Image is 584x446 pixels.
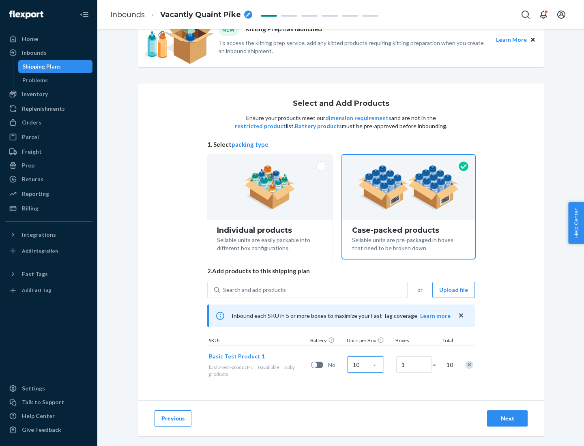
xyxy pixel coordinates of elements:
[104,3,259,27] ol: breadcrumbs
[5,173,92,186] a: Returns
[22,161,34,169] div: Prep
[394,337,434,345] div: Boxes
[5,423,92,436] button: Give Feedback
[465,361,473,369] div: Remove Item
[5,244,92,257] a: Add Integration
[496,35,527,44] button: Learn More
[358,165,459,210] img: case-pack.59cecea509d18c883b923b81aeac6d0b.png
[22,105,65,113] div: Replenishments
[535,6,552,23] button: Open notifications
[22,270,48,278] div: Fast Tags
[5,187,92,200] a: Reporting
[155,410,191,427] button: Previous
[457,311,465,320] button: close
[445,361,453,369] span: 10
[18,60,93,73] a: Shipping Plans
[5,202,92,215] a: Billing
[217,234,323,252] div: Sellable units are easily packable into different box configurations.
[295,122,342,130] button: Battery products
[22,247,58,254] div: Add Integration
[5,268,92,281] button: Fast Tags
[5,145,92,158] a: Freight
[22,287,51,294] div: Add Fast Tag
[22,398,64,406] div: Talk to Support
[110,10,145,19] a: Inbounds
[22,62,61,71] div: Shipping Plans
[345,337,394,345] div: Units per Box
[5,284,92,297] a: Add Fast Tag
[18,74,93,87] a: Problems
[417,286,423,294] span: or
[494,414,521,422] div: Next
[293,100,389,108] h1: Select and Add Products
[568,202,584,244] button: Help Center
[22,175,43,183] div: Returns
[433,361,441,369] span: =
[22,76,48,84] div: Problems
[22,384,45,392] div: Settings
[9,11,43,19] img: Flexport logo
[217,226,323,234] div: Individual products
[5,396,92,409] a: Talk to Support
[219,39,489,55] p: To access the kitting prep service, add any kitted products requiring kitting preparation when yo...
[207,267,475,275] span: 2. Add products to this shipping plan
[232,140,268,149] button: packing type
[245,24,322,35] p: Kitting Prep has launched
[5,32,92,45] a: Home
[5,116,92,129] a: Orders
[22,204,39,212] div: Billing
[22,133,39,141] div: Parcel
[487,410,528,427] button: Next
[209,364,253,370] span: basic-test-product-1
[325,114,391,122] button: dimension requirements
[22,90,48,98] div: Inventory
[209,364,308,377] div: Baby products
[352,234,465,252] div: Sellable units are pre-packaged in boxes that need to be broken down.
[432,282,475,298] button: Upload file
[207,337,309,345] div: SKUs
[22,148,42,156] div: Freight
[309,337,345,345] div: Battery
[22,190,49,198] div: Reporting
[235,122,286,130] button: restricted product
[5,159,92,172] a: Prep
[22,412,55,420] div: Help Center
[209,353,265,360] span: Basic Test Product 1
[22,118,41,127] div: Orders
[223,286,286,294] div: Search and add products
[5,410,92,422] a: Help Center
[553,6,569,23] button: Open account menu
[207,140,475,149] span: 1. Select
[434,337,455,345] div: Total
[234,114,448,130] p: Ensure your products meet our and are not in the list. must be pre-approved before inbounding.
[528,35,537,44] button: Close
[5,102,92,115] a: Replenishments
[22,35,38,43] div: Home
[5,228,92,241] button: Integrations
[348,356,383,373] input: Case Quantity
[420,312,451,320] button: Learn more
[258,364,279,370] span: 0 available
[5,88,92,101] a: Inventory
[5,382,92,395] a: Settings
[219,24,239,35] div: NEW
[352,226,465,234] div: Case-packed products
[207,304,475,327] div: Inbound each SKU in 5 or more boxes to maximize your Fast Tag coverage
[5,46,92,59] a: Inbounds
[76,6,92,23] button: Close Navigation
[22,49,47,57] div: Inbounds
[328,361,344,369] span: No
[245,165,295,210] img: individual-pack.facf35554cb0f1810c75b2bd6df2d64e.png
[160,10,241,20] span: Vacantly Quaint Pike
[517,6,534,23] button: Open Search Box
[396,356,432,373] input: Number of boxes
[22,426,61,434] div: Give Feedback
[5,131,92,144] a: Parcel
[209,352,265,360] button: Basic Test Product 1
[22,231,56,239] div: Integrations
